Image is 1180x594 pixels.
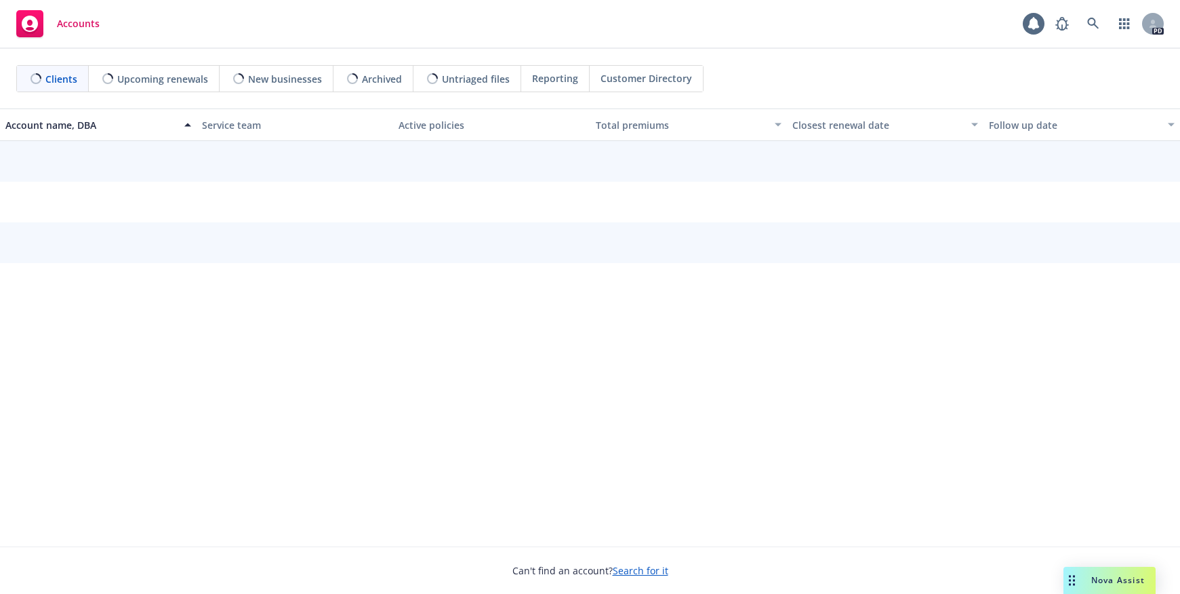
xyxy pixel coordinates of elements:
span: New businesses [248,72,322,86]
a: Accounts [11,5,105,43]
span: Archived [362,72,402,86]
span: Untriaged files [442,72,510,86]
div: Active policies [399,118,584,132]
a: Search [1080,10,1107,37]
a: Switch app [1111,10,1138,37]
div: Closest renewal date [792,118,963,132]
span: Nova Assist [1091,574,1145,586]
div: Service team [202,118,388,132]
span: Reporting [532,71,578,85]
button: Active policies [393,108,590,141]
button: Nova Assist [1063,567,1156,594]
button: Closest renewal date [787,108,983,141]
a: Search for it [613,564,668,577]
span: Upcoming renewals [117,72,208,86]
a: Report a Bug [1049,10,1076,37]
div: Follow up date [989,118,1160,132]
div: Account name, DBA [5,118,176,132]
span: Customer Directory [601,71,692,85]
div: Drag to move [1063,567,1080,594]
span: Can't find an account? [512,563,668,578]
button: Service team [197,108,393,141]
div: Total premiums [596,118,767,132]
span: Clients [45,72,77,86]
span: Accounts [57,18,100,29]
button: Follow up date [983,108,1180,141]
button: Total premiums [590,108,787,141]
